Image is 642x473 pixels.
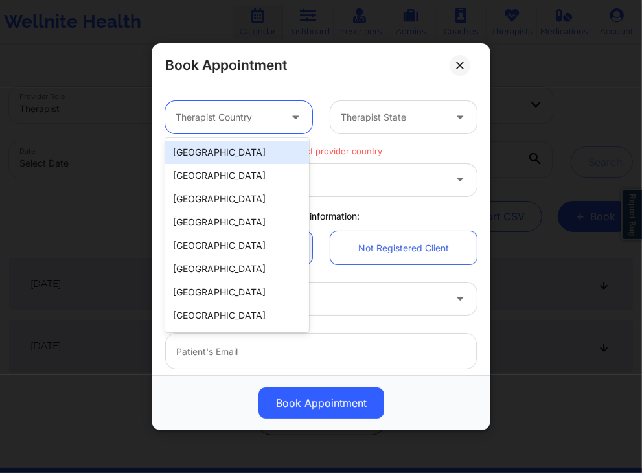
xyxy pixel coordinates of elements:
a: Registered Member [165,231,312,264]
div: [GEOGRAPHIC_DATA] [165,187,309,211]
div: [GEOGRAPHIC_DATA] [165,141,309,164]
div: [GEOGRAPHIC_DATA] [165,304,309,327]
a: Not Registered Client [330,231,477,264]
div: Client information: [156,209,486,222]
div: [GEOGRAPHIC_DATA] [165,281,309,304]
h2: Book Appointment [165,56,287,74]
button: Book Appointment [258,387,384,419]
div: [GEOGRAPHIC_DATA] [165,327,309,351]
div: [GEOGRAPHIC_DATA] [165,211,309,234]
div: [GEOGRAPHIC_DATA] [165,234,309,257]
div: [GEOGRAPHIC_DATA] [165,164,309,187]
p: Please select provider country [165,145,477,157]
input: Patient's Email [165,333,477,369]
div: [GEOGRAPHIC_DATA] [165,257,309,281]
